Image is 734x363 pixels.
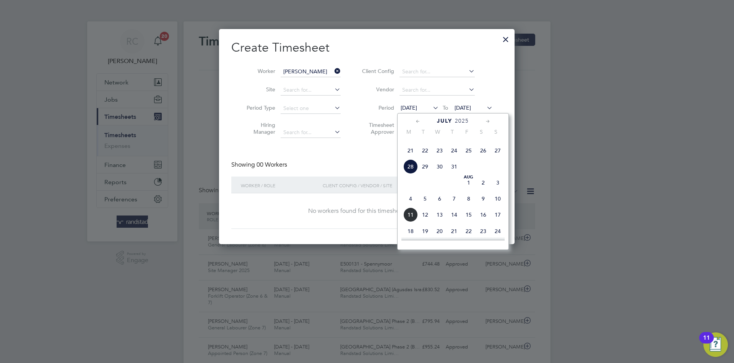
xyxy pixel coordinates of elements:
[418,143,432,158] span: 22
[476,207,490,222] span: 16
[447,191,461,206] span: 7
[476,224,490,238] span: 23
[432,224,447,238] span: 20
[231,161,289,169] div: Showing
[461,191,476,206] span: 8
[490,207,505,222] span: 17
[360,86,394,93] label: Vendor
[461,175,476,190] span: 1
[401,104,417,111] span: [DATE]
[461,175,476,179] span: Aug
[432,207,447,222] span: 13
[455,118,469,124] span: 2025
[490,191,505,206] span: 10
[416,128,430,135] span: T
[445,128,460,135] span: T
[432,191,447,206] span: 6
[489,128,503,135] span: S
[703,332,728,357] button: Open Resource Center, 11 new notifications
[455,104,471,111] span: [DATE]
[399,66,475,77] input: Search for...
[432,159,447,174] span: 30
[403,159,418,174] span: 28
[239,207,495,215] div: No workers found for this timesheet period.
[460,128,474,135] span: F
[447,224,461,238] span: 21
[399,85,475,96] input: Search for...
[476,191,490,206] span: 9
[241,104,275,111] label: Period Type
[418,159,432,174] span: 29
[437,118,452,124] span: July
[403,224,418,238] span: 18
[703,338,710,348] div: 11
[241,86,275,93] label: Site
[476,175,490,190] span: 2
[418,191,432,206] span: 5
[490,143,505,158] span: 27
[281,66,341,77] input: Search for...
[461,207,476,222] span: 15
[281,85,341,96] input: Search for...
[403,207,418,222] span: 11
[321,177,443,194] div: Client Config / Vendor / Site
[401,128,416,135] span: M
[461,224,476,238] span: 22
[461,143,476,158] span: 25
[432,143,447,158] span: 23
[440,103,450,113] span: To
[490,224,505,238] span: 24
[490,175,505,190] span: 3
[360,122,394,135] label: Timesheet Approver
[360,104,394,111] label: Period
[257,161,287,169] span: 00 Workers
[360,68,394,75] label: Client Config
[403,143,418,158] span: 21
[403,191,418,206] span: 4
[418,224,432,238] span: 19
[476,143,490,158] span: 26
[239,177,321,194] div: Worker / Role
[281,127,341,138] input: Search for...
[447,143,461,158] span: 24
[241,68,275,75] label: Worker
[281,103,341,114] input: Select one
[430,128,445,135] span: W
[231,40,502,56] h2: Create Timesheet
[241,122,275,135] label: Hiring Manager
[447,207,461,222] span: 14
[418,207,432,222] span: 12
[474,128,489,135] span: S
[447,159,461,174] span: 31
